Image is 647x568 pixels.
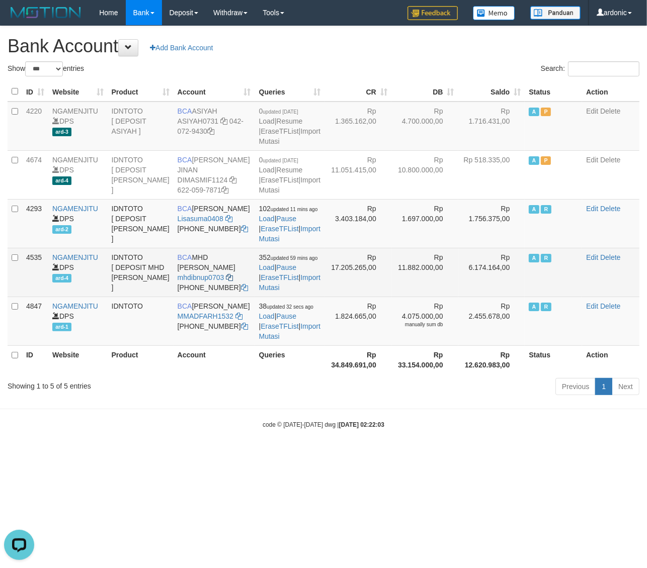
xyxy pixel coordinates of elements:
[8,377,262,391] div: Showing 1 to 5 of 5 entries
[48,297,108,345] td: DPS
[178,107,192,115] span: BCA
[263,158,298,163] span: updated [DATE]
[259,253,320,292] span: | | |
[391,345,458,374] th: Rp 33.154.000,00
[339,421,384,428] strong: [DATE] 02:22:03
[271,207,317,212] span: updated 11 mins ago
[458,102,525,151] td: Rp 1.716.431,00
[174,102,255,151] td: ASIYAH 042-072-9430
[276,263,296,271] a: Pause
[600,302,620,310] a: Delete
[259,253,318,261] span: 352
[600,156,620,164] a: Delete
[178,273,224,281] a: mhdibnup0703
[52,128,71,136] span: ard-3
[108,248,174,297] td: IDNTOTO [ DEPOSIT MHD [PERSON_NAME] ]
[259,215,275,223] a: Load
[255,345,325,374] th: Queries
[259,302,313,310] span: 38
[174,150,255,199] td: [PERSON_NAME] JINAN 622-059-7871
[108,102,174,151] td: IDNTOTO [ DEPOSIT ASIYAH ]
[325,297,391,345] td: Rp 1.824.665,00
[391,199,458,248] td: Rp 1.697.000,00
[241,322,248,330] a: Copy 8692565770 to clipboard
[261,273,298,281] a: EraseTFList
[529,108,539,116] span: Active
[174,248,255,297] td: MHD [PERSON_NAME] [PHONE_NUMBER]
[325,248,391,297] td: Rp 17.205.265,00
[391,297,458,345] td: Rp 4.075.000,00
[391,248,458,297] td: Rp 11.882.000,00
[259,205,318,213] span: 102
[600,205,620,213] a: Delete
[259,107,320,145] span: | | |
[108,345,174,374] th: Product
[595,378,612,395] a: 1
[276,166,302,174] a: Resume
[259,263,275,271] a: Load
[600,253,620,261] a: Delete
[525,345,582,374] th: Status
[259,273,320,292] a: Import Mutasi
[259,205,320,243] span: | | |
[178,205,192,213] span: BCA
[25,61,63,76] select: Showentries
[48,150,108,199] td: DPS
[8,61,84,76] label: Show entries
[48,345,108,374] th: Website
[259,107,298,115] span: 0
[541,61,639,76] label: Search:
[178,312,233,320] a: MMADFARH1532
[4,4,34,34] button: Open LiveChat chat widget
[391,102,458,151] td: Rp 4.700.000,00
[178,176,228,184] a: DIMASMIF1124
[52,205,98,213] a: NGAMENJITU
[325,199,391,248] td: Rp 3.403.184,00
[174,82,255,102] th: Account: activate to sort column ascending
[8,36,639,56] h1: Bank Account
[408,6,458,20] img: Feedback.jpg
[473,6,515,20] img: Button%20Memo.svg
[178,156,192,164] span: BCA
[529,254,539,262] span: Active
[325,150,391,199] td: Rp 11.051.415,00
[178,253,192,261] span: BCA
[263,109,298,115] span: updated [DATE]
[458,150,525,199] td: Rp 518.335,00
[568,61,639,76] input: Search:
[229,176,236,184] a: Copy DIMASMIF1124 to clipboard
[108,82,174,102] th: Product: activate to sort column ascending
[174,199,255,248] td: [PERSON_NAME] [PHONE_NUMBER]
[261,176,298,184] a: EraseTFList
[22,248,48,297] td: 4535
[261,127,298,135] a: EraseTFList
[325,345,391,374] th: Rp 34.849.691,00
[255,82,325,102] th: Queries: activate to sort column ascending
[325,102,391,151] td: Rp 1.365.162,00
[48,199,108,248] td: DPS
[108,150,174,199] td: IDNTOTO [ DEPOSIT [PERSON_NAME] ]
[458,297,525,345] td: Rp 2.455.678,00
[241,283,248,292] a: Copy 6127021742 to clipboard
[458,199,525,248] td: Rp 1.756.375,00
[267,304,313,310] span: updated 32 secs ago
[555,378,596,395] a: Previous
[52,156,98,164] a: NGAMENJITU
[259,302,320,340] span: | | |
[458,345,525,374] th: Rp 12.620.983,00
[261,225,298,233] a: EraseTFList
[541,303,551,311] span: Running
[458,82,525,102] th: Saldo: activate to sort column ascending
[22,150,48,199] td: 4674
[22,199,48,248] td: 4293
[48,102,108,151] td: DPS
[52,107,98,115] a: NGAMENJITU
[22,82,48,102] th: ID: activate to sort column ascending
[259,176,320,194] a: Import Mutasi
[220,117,227,125] a: Copy ASIYAH0731 to clipboard
[259,225,320,243] a: Import Mutasi
[541,205,551,214] span: Running
[529,205,539,214] span: Active
[259,312,275,320] a: Load
[325,82,391,102] th: CR: activate to sort column ascending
